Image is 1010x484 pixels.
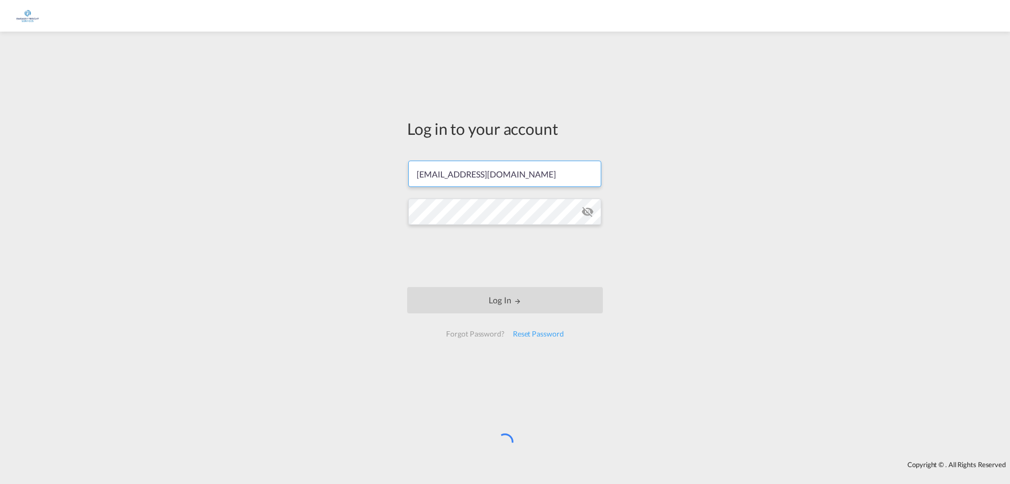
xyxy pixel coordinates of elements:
img: 6a2c35f0b7c411ef99d84d375d6e7407.jpg [16,4,39,28]
input: Enter email/phone number [408,161,601,187]
div: Log in to your account [407,117,603,140]
button: LOGIN [407,287,603,313]
div: Reset Password [509,324,568,343]
iframe: reCAPTCHA [425,235,585,276]
md-icon: icon-eye-off [581,205,594,218]
div: Forgot Password? [442,324,508,343]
